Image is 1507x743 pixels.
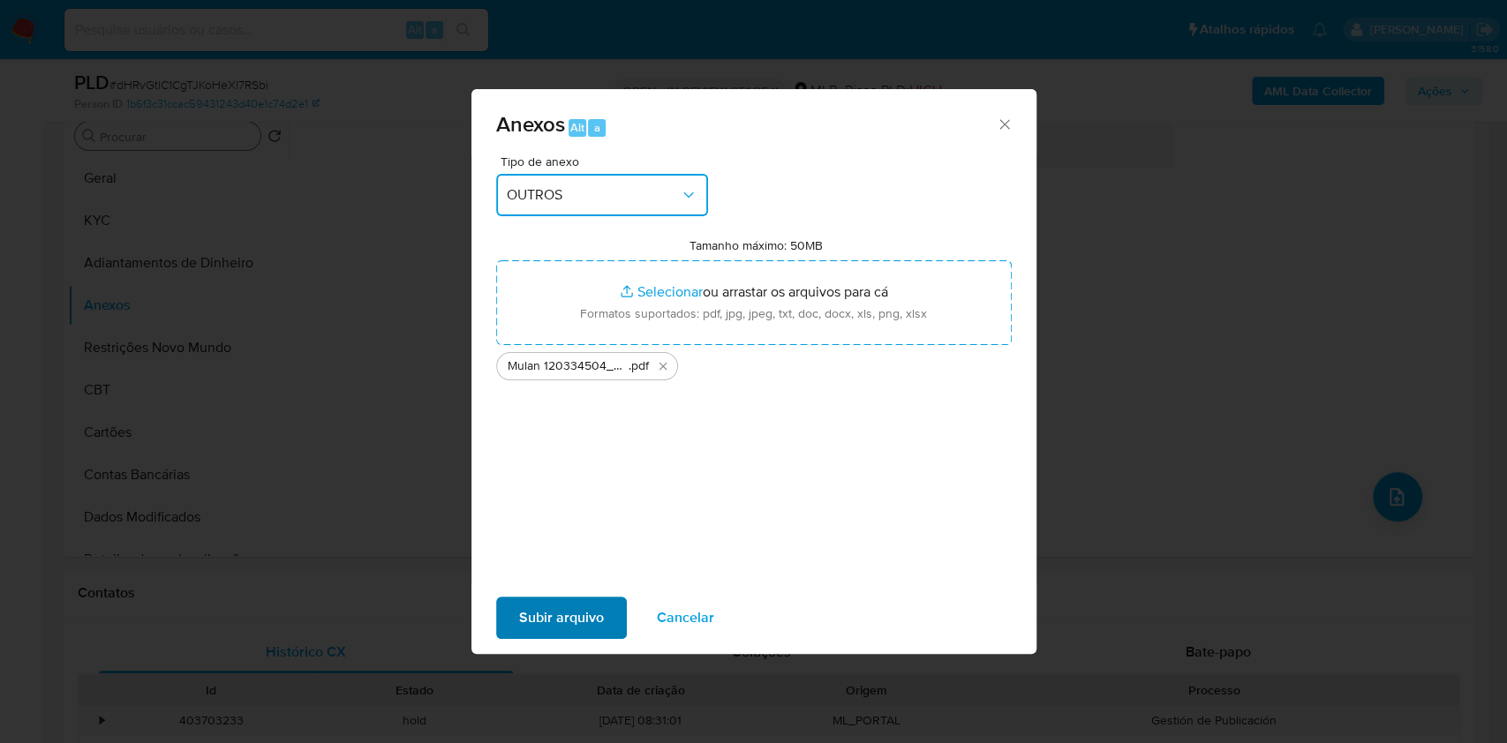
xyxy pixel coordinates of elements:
button: Excluir Mulan 120334504_Viviane Vendruscolo Carniel 2025_09_05_18_11_51.pdf [652,356,674,377]
span: OUTROS [507,186,680,204]
ul: Arquivos selecionados [496,345,1012,380]
span: Mulan 120334504_Viviane Vendruscolo Carniel 2025_09_05_18_11_51 [508,357,629,375]
button: Cancelar [634,597,737,639]
button: OUTROS [496,174,708,216]
span: a [594,119,600,136]
span: Tipo de anexo [501,155,712,168]
span: Alt [570,119,584,136]
span: Anexos [496,109,565,139]
button: Subir arquivo [496,597,627,639]
label: Tamanho máximo: 50MB [689,237,823,253]
span: Subir arquivo [519,598,604,637]
span: .pdf [629,357,649,375]
button: Fechar [996,116,1012,131]
span: Cancelar [657,598,714,637]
